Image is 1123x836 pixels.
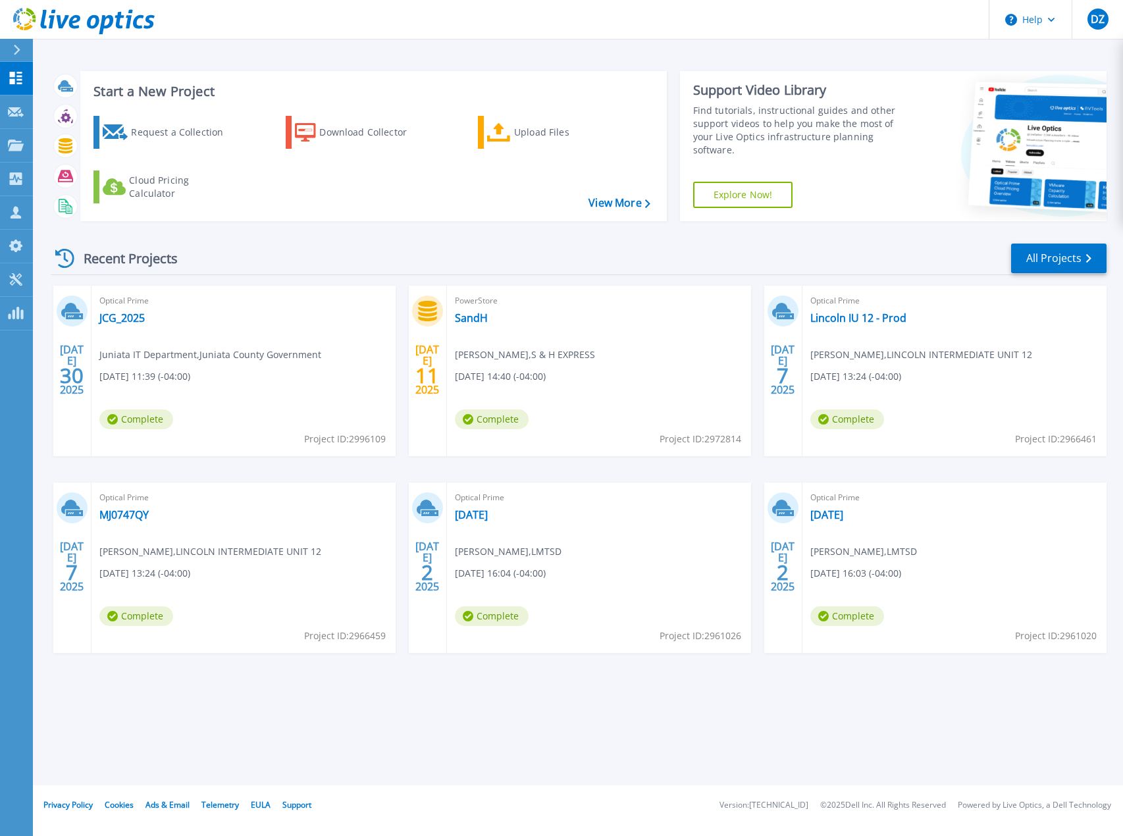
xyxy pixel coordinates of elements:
span: [PERSON_NAME] , LMTSD [455,544,561,559]
span: 7 [777,370,789,381]
h3: Start a New Project [93,84,650,99]
div: [DATE] 2025 [415,346,440,394]
span: Complete [455,606,529,626]
span: [PERSON_NAME] , LINCOLN INTERMEDIATE UNIT 12 [99,544,321,559]
span: 11 [415,370,439,381]
span: Complete [99,409,173,429]
a: [DATE] [810,508,843,521]
span: [DATE] 16:03 (-04:00) [810,566,901,581]
span: Project ID: 2961020 [1015,629,1097,643]
span: Optical Prime [99,294,388,308]
span: Juniata IT Department , Juniata County Government [99,348,321,362]
a: EULA [251,799,271,810]
span: PowerStore [455,294,743,308]
span: Complete [99,606,173,626]
a: JCG_2025 [99,311,145,325]
span: DZ [1091,14,1105,24]
a: Cookies [105,799,134,810]
span: [PERSON_NAME] , LINCOLN INTERMEDIATE UNIT 12 [810,348,1032,362]
span: Complete [455,409,529,429]
div: Recent Projects [51,242,196,274]
span: [DATE] 13:24 (-04:00) [810,369,901,384]
div: Request a Collection [131,119,236,145]
span: [DATE] 13:24 (-04:00) [99,566,190,581]
span: Project ID: 2966459 [304,629,386,643]
a: View More [588,197,650,209]
span: [DATE] 14:40 (-04:00) [455,369,546,384]
span: 2 [421,567,433,578]
li: Powered by Live Optics, a Dell Technology [958,801,1111,810]
span: Optical Prime [810,294,1099,308]
div: Upload Files [514,119,619,145]
span: Project ID: 2996109 [304,432,386,446]
a: All Projects [1011,244,1107,273]
span: [PERSON_NAME] , LMTSD [810,544,917,559]
span: Complete [810,409,884,429]
div: Find tutorials, instructional guides and other support videos to help you make the most of your L... [693,104,909,157]
a: Support [282,799,311,810]
li: © 2025 Dell Inc. All Rights Reserved [820,801,946,810]
span: Complete [810,606,884,626]
span: [DATE] 16:04 (-04:00) [455,566,546,581]
a: Download Collector [286,116,432,149]
span: 30 [60,370,84,381]
a: Request a Collection [93,116,240,149]
span: 2 [777,567,789,578]
span: Project ID: 2966461 [1015,432,1097,446]
span: Optical Prime [455,490,743,505]
a: MJ0747QY [99,508,149,521]
span: 7 [66,567,78,578]
span: [DATE] 11:39 (-04:00) [99,369,190,384]
div: [DATE] 2025 [59,542,84,590]
span: [PERSON_NAME] , S & H EXPRESS [455,348,595,362]
div: [DATE] 2025 [770,542,795,590]
div: Download Collector [319,119,425,145]
a: Privacy Policy [43,799,93,810]
a: Cloud Pricing Calculator [93,170,240,203]
a: Telemetry [201,799,239,810]
span: Optical Prime [810,490,1099,505]
span: Optical Prime [99,490,388,505]
span: Project ID: 2961026 [660,629,741,643]
div: [DATE] 2025 [415,542,440,590]
a: SandH [455,311,488,325]
div: [DATE] 2025 [770,346,795,394]
a: Ads & Email [145,799,190,810]
span: Project ID: 2972814 [660,432,741,446]
a: Lincoln IU 12 - Prod [810,311,906,325]
a: [DATE] [455,508,488,521]
a: Explore Now! [693,182,793,208]
li: Version: [TECHNICAL_ID] [719,801,808,810]
a: Upload Files [478,116,625,149]
div: Cloud Pricing Calculator [129,174,234,200]
div: [DATE] 2025 [59,346,84,394]
div: Support Video Library [693,82,909,99]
